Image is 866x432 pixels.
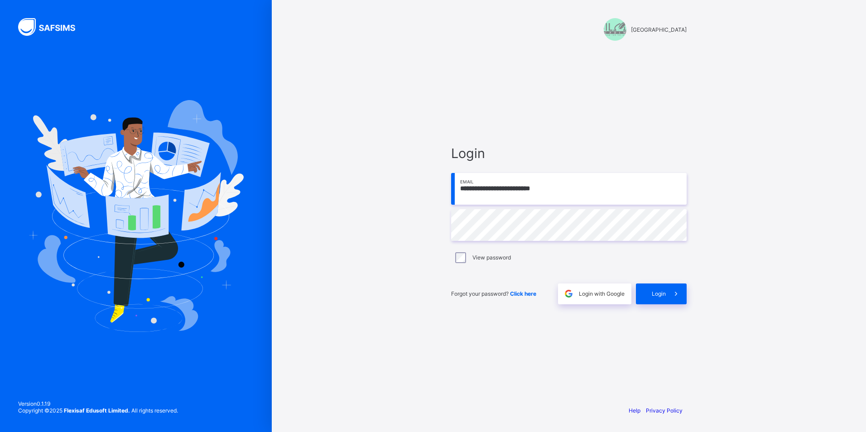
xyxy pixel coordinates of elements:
span: Login [451,145,687,161]
span: Copyright © 2025 All rights reserved. [18,407,178,414]
img: Hero Image [28,100,244,332]
span: Login [652,290,666,297]
strong: Flexisaf Edusoft Limited. [64,407,130,414]
a: Privacy Policy [646,407,683,414]
a: Help [629,407,640,414]
img: SAFSIMS Logo [18,18,86,36]
img: google.396cfc9801f0270233282035f929180a.svg [563,288,574,299]
span: [GEOGRAPHIC_DATA] [631,26,687,33]
span: Version 0.1.19 [18,400,178,407]
span: Login with Google [579,290,625,297]
a: Click here [510,290,536,297]
label: View password [472,254,511,261]
span: Forgot your password? [451,290,536,297]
